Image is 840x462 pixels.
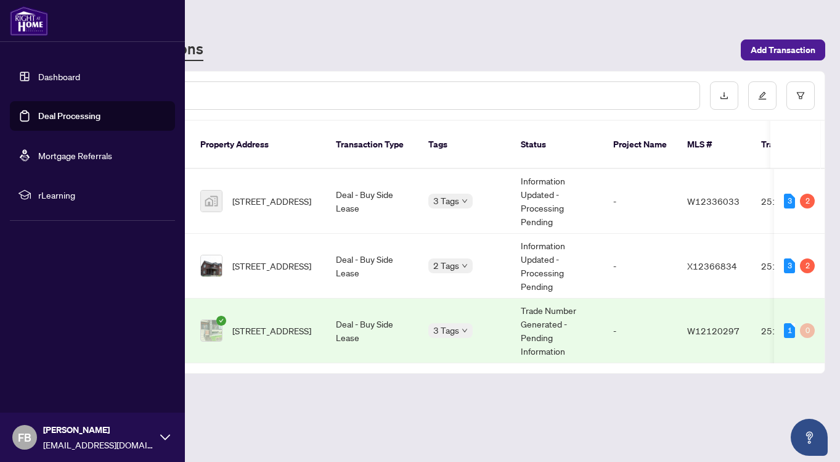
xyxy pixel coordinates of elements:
[751,121,838,169] th: Trade Number
[603,121,677,169] th: Project Name
[800,323,815,338] div: 0
[796,91,805,100] span: filter
[232,324,311,337] span: [STREET_ADDRESS]
[43,423,154,437] span: [PERSON_NAME]
[43,438,154,452] span: [EMAIL_ADDRESS][DOMAIN_NAME]
[201,191,222,212] img: thumbnail-img
[748,81,777,110] button: edit
[18,429,31,446] span: FB
[784,258,795,273] div: 3
[751,299,838,363] td: 2510016
[751,40,815,60] span: Add Transaction
[462,263,468,269] span: down
[603,299,677,363] td: -
[201,320,222,341] img: thumbnail-img
[462,198,468,204] span: down
[800,258,815,273] div: 2
[603,234,677,299] td: -
[758,91,767,100] span: edit
[687,260,737,271] span: X12366834
[326,169,418,234] td: Deal - Buy Side Lease
[462,328,468,334] span: down
[791,419,828,456] button: Open asap
[201,255,222,276] img: thumbnail-img
[687,325,740,336] span: W12120297
[326,299,418,363] td: Deal - Buy Side Lease
[326,234,418,299] td: Deal - Buy Side Lease
[710,81,738,110] button: download
[603,169,677,234] td: -
[720,91,728,100] span: download
[433,258,459,273] span: 2 Tags
[511,234,603,299] td: Information Updated - Processing Pending
[751,234,838,299] td: 2515129
[326,121,418,169] th: Transaction Type
[511,299,603,363] td: Trade Number Generated - Pending Information
[232,259,311,273] span: [STREET_ADDRESS]
[433,323,459,337] span: 3 Tags
[190,121,326,169] th: Property Address
[751,169,838,234] td: 2514671
[784,194,795,208] div: 3
[38,150,112,161] a: Mortgage Referrals
[38,110,100,122] a: Deal Processing
[433,194,459,208] span: 3 Tags
[800,194,815,208] div: 2
[38,188,166,202] span: rLearning
[10,6,48,36] img: logo
[786,81,815,110] button: filter
[687,196,740,207] span: W12336033
[677,121,751,169] th: MLS #
[511,121,603,169] th: Status
[741,39,825,60] button: Add Transaction
[418,121,511,169] th: Tags
[38,71,80,82] a: Dashboard
[232,194,311,208] span: [STREET_ADDRESS]
[216,316,226,326] span: check-circle
[784,323,795,338] div: 1
[511,169,603,234] td: Information Updated - Processing Pending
